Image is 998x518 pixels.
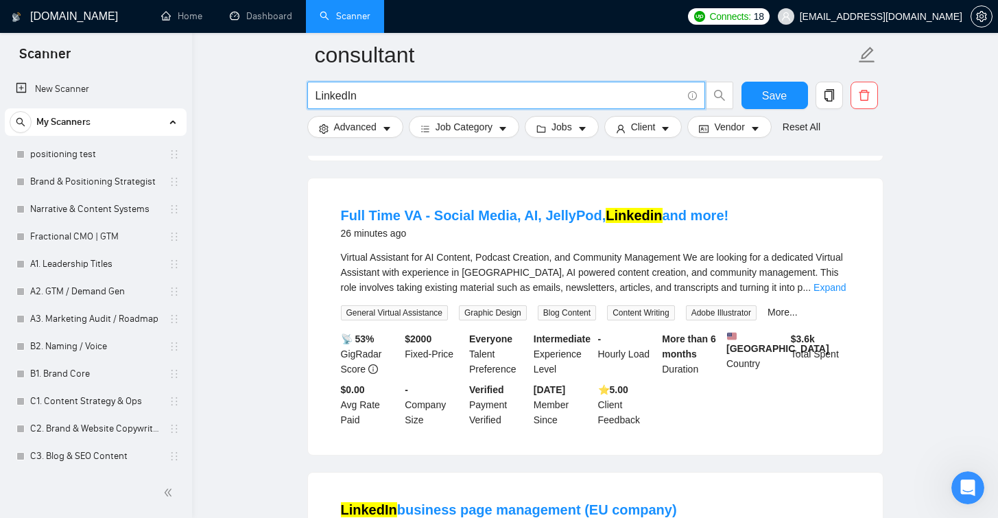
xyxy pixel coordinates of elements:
div: Client Feedback [595,382,660,427]
span: setting [319,123,329,134]
span: Job Category [436,119,492,134]
span: caret-down [382,123,392,134]
span: bars [420,123,430,134]
button: barsJob Categorycaret-down [409,116,519,138]
span: holder [169,149,180,160]
div: Experience Level [531,331,595,377]
a: More... [768,307,798,318]
a: A3. Marketing Audit / Roadmap [30,305,161,333]
span: Scanner [8,44,82,73]
div: Duration [659,331,724,377]
a: Fractional CMO | GTM [30,223,161,250]
b: ⭐️ 5.00 [598,384,628,395]
a: searchScanner [320,10,370,22]
input: Scanner name... [315,38,855,72]
a: B1. Brand Core [30,360,161,388]
mark: LinkedIn [341,502,397,517]
span: General Virtual Assistance [341,305,449,320]
li: New Scanner [5,75,187,103]
span: search [706,89,733,102]
input: Search Freelance Jobs... [316,87,682,104]
a: C1. Content Strategy & Ops [30,388,161,415]
span: Virtual Assistant for AI Content, Podcast Creation, and Community Management We are looking for a... [341,252,843,293]
a: setting [971,11,993,22]
b: [DATE] [534,384,565,395]
a: Reset All [783,119,820,134]
span: Adobe Illustrator [686,305,757,320]
span: holder [169,176,180,187]
div: GigRadar Score [338,331,403,377]
span: copy [816,89,842,102]
button: setting [971,5,993,27]
button: copy [816,82,843,109]
button: search [10,111,32,133]
div: Talent Preference [466,331,531,377]
mark: Linkedin [606,208,662,223]
span: holder [169,259,180,270]
span: caret-down [750,123,760,134]
div: Payment Verified [466,382,531,427]
a: C2. Brand & Website Copywriting [30,415,161,443]
b: [GEOGRAPHIC_DATA] [726,331,829,354]
span: idcard [699,123,709,134]
div: Avg Rate Paid [338,382,403,427]
b: 📡 53% [341,333,375,344]
span: Save [762,87,787,104]
button: Save [741,82,808,109]
button: folderJobscaret-down [525,116,599,138]
span: caret-down [578,123,587,134]
span: Content Writing [607,305,674,320]
span: user [781,12,791,21]
b: - [598,333,602,344]
button: idcardVendorcaret-down [687,116,771,138]
span: Vendor [714,119,744,134]
a: dashboardDashboard [230,10,292,22]
span: caret-down [498,123,508,134]
span: holder [169,368,180,379]
span: caret-down [661,123,670,134]
button: userClientcaret-down [604,116,682,138]
a: positioning test [30,141,161,168]
span: double-left [163,486,177,499]
b: Everyone [469,333,512,344]
a: homeHome [161,10,202,22]
b: - [405,384,408,395]
a: A2. GTM / Demand Gen [30,278,161,305]
span: Graphic Design [459,305,527,320]
img: 🇺🇸 [727,331,737,341]
img: upwork-logo.png [694,11,705,22]
span: delete [851,89,877,102]
b: $ 3.6k [791,333,815,344]
b: Intermediate [534,333,591,344]
button: search [706,82,733,109]
span: info-circle [688,91,697,100]
button: delete [851,82,878,109]
iframe: Intercom live chat [951,471,984,504]
img: logo [12,6,21,28]
div: Country [724,331,788,377]
span: setting [971,11,992,22]
div: Hourly Load [595,331,660,377]
a: Narrative & Content Systems [30,196,161,223]
span: My Scanners [36,108,91,136]
a: Expand [813,282,846,293]
div: Member Since [531,382,595,427]
a: Brand & Positioning Strategist [30,168,161,196]
span: holder [169,341,180,352]
b: $ 2000 [405,333,431,344]
div: 26 minutes ago [341,225,729,242]
span: Connects: [709,9,750,24]
span: holder [169,451,180,462]
a: C3. Blog & SEO Content [30,443,161,470]
a: A1. Leadership Titles [30,250,161,278]
div: Company Size [402,382,466,427]
a: LinkedInbusiness page management (EU company) [341,502,677,517]
span: holder [169,286,180,297]
b: Verified [469,384,504,395]
span: holder [169,204,180,215]
span: folder [536,123,546,134]
span: edit [858,46,876,64]
a: B2. Naming / Voice [30,333,161,360]
span: holder [169,231,180,242]
span: Blog Content [538,305,596,320]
